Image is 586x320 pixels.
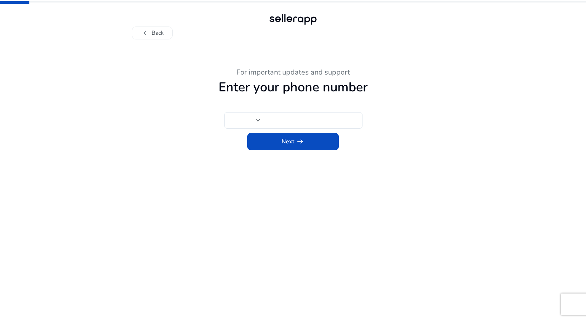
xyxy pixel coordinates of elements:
[96,68,490,77] h3: For important updates and support
[141,29,149,37] span: chevron_left
[132,27,173,39] button: chevron_leftBack
[247,133,339,150] button: Nextarrow_right_alt
[96,80,490,95] h1: Enter your phone number
[282,137,304,146] span: Next
[296,137,304,146] span: arrow_right_alt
